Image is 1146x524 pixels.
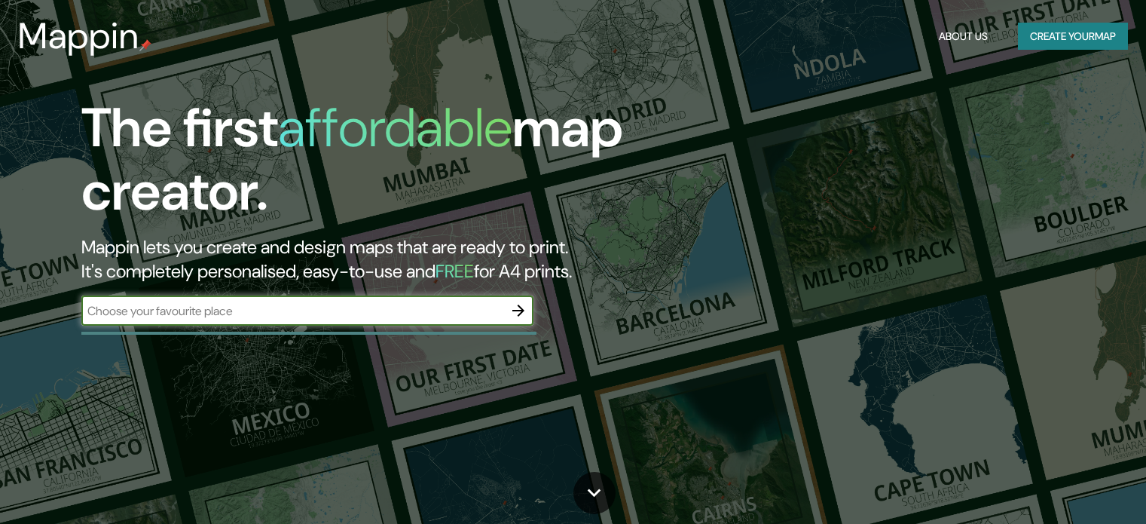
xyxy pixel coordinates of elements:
h2: Mappin lets you create and design maps that are ready to print. It's completely personalised, eas... [81,235,655,283]
h1: The first map creator. [81,97,655,235]
h5: FREE [435,259,474,283]
input: Choose your favourite place [81,302,503,320]
button: About Us [933,23,994,51]
img: mappin-pin [139,39,151,51]
iframe: Help widget launcher [1012,465,1129,507]
h1: affordable [278,93,512,163]
button: Create yourmap [1018,23,1128,51]
h3: Mappin [18,15,139,57]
